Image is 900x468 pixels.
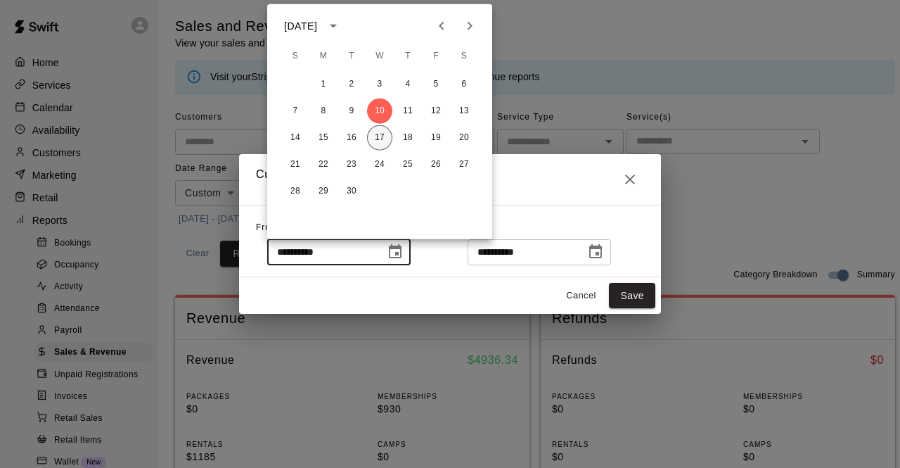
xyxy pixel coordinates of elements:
button: 17 [367,125,392,151]
span: Wednesday [367,42,392,70]
span: Monday [311,42,336,70]
span: Sunday [283,42,308,70]
button: 21 [283,152,308,177]
button: Choose date, selected date is Sep 17, 2025 [581,238,610,266]
button: 6 [451,72,477,97]
button: 9 [339,99,364,124]
button: 15 [311,125,336,151]
button: 26 [423,152,449,177]
button: 3 [367,72,392,97]
button: 16 [339,125,364,151]
span: Thursday [395,42,420,70]
button: 27 [451,152,477,177]
button: 12 [423,99,449,124]
button: 4 [395,72,420,97]
button: Close [616,165,644,194]
button: Choose date, selected date is Sep 10, 2025 [381,238,409,266]
span: From Date [256,222,302,232]
button: 29 [311,179,336,204]
button: calendar view is open, switch to year view [321,14,345,38]
button: 1 [311,72,336,97]
span: Tuesday [339,42,364,70]
div: [DATE] [284,18,317,33]
button: 19 [423,125,449,151]
button: 24 [367,152,392,177]
button: 10 [367,99,392,124]
button: 13 [451,99,477,124]
button: 25 [395,152,420,177]
span: Saturday [451,42,477,70]
button: 5 [423,72,449,97]
button: 18 [395,125,420,151]
h2: Custom Event Date [239,154,661,205]
button: Next month [456,12,484,40]
button: 30 [339,179,364,204]
button: 28 [283,179,308,204]
button: 20 [451,125,477,151]
button: Save [609,283,655,309]
span: Friday [423,42,449,70]
button: 8 [311,99,336,124]
button: Previous month [427,12,456,40]
button: 2 [339,72,364,97]
button: 11 [395,99,420,124]
button: 22 [311,152,336,177]
button: 23 [339,152,364,177]
button: Cancel [558,285,603,307]
button: 7 [283,99,308,124]
button: 14 [283,125,308,151]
